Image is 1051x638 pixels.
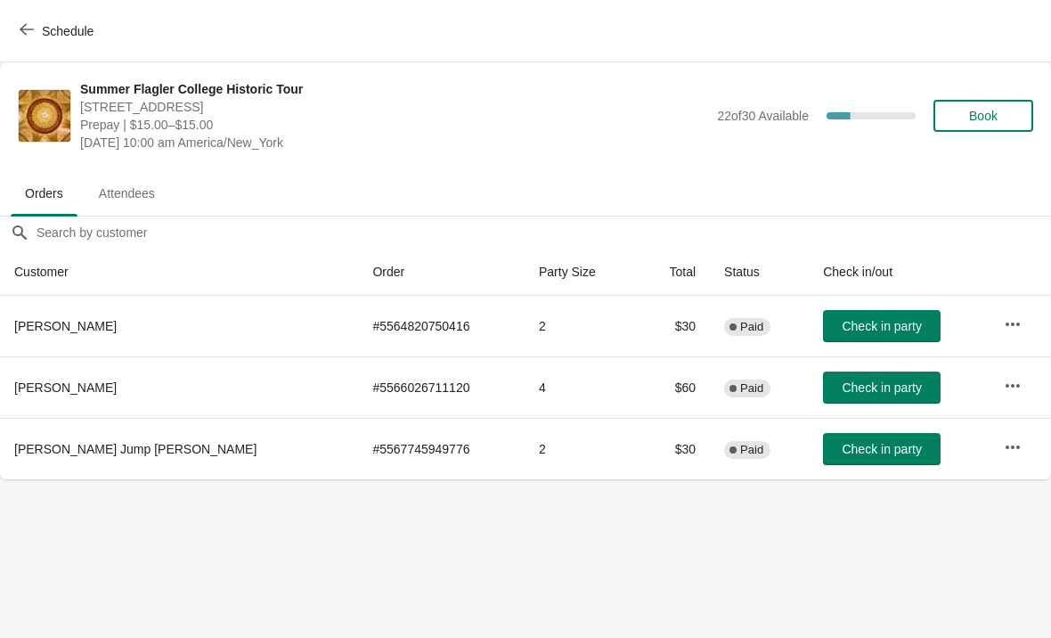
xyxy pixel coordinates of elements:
[717,109,809,123] span: 22 of 30 Available
[14,319,117,333] span: [PERSON_NAME]
[823,372,941,404] button: Check in party
[80,98,708,116] span: [STREET_ADDRESS]
[80,134,708,151] span: [DATE] 10:00 am America/New_York
[525,249,638,296] th: Party Size
[823,433,941,465] button: Check in party
[80,80,708,98] span: Summer Flagler College Historic Tour
[933,100,1033,132] button: Book
[842,442,921,456] span: Check in party
[740,381,763,396] span: Paid
[358,356,525,418] td: # 5566026711120
[36,217,1051,249] input: Search by customer
[638,249,710,296] th: Total
[14,442,257,456] span: [PERSON_NAME] Jump [PERSON_NAME]
[740,443,763,457] span: Paid
[823,310,941,342] button: Check in party
[19,90,70,142] img: Summer Flagler College Historic Tour
[80,116,708,134] span: Prepay | $15.00–$15.00
[42,24,94,38] span: Schedule
[11,177,77,209] span: Orders
[809,249,990,296] th: Check in/out
[358,296,525,356] td: # 5564820750416
[740,320,763,334] span: Paid
[358,249,525,296] th: Order
[358,418,525,479] td: # 5567745949776
[9,15,108,47] button: Schedule
[85,177,169,209] span: Attendees
[525,418,638,479] td: 2
[710,249,809,296] th: Status
[969,109,998,123] span: Book
[14,380,117,395] span: [PERSON_NAME]
[638,418,710,479] td: $30
[638,296,710,356] td: $30
[842,380,921,395] span: Check in party
[638,356,710,418] td: $60
[525,356,638,418] td: 4
[525,296,638,356] td: 2
[842,319,921,333] span: Check in party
